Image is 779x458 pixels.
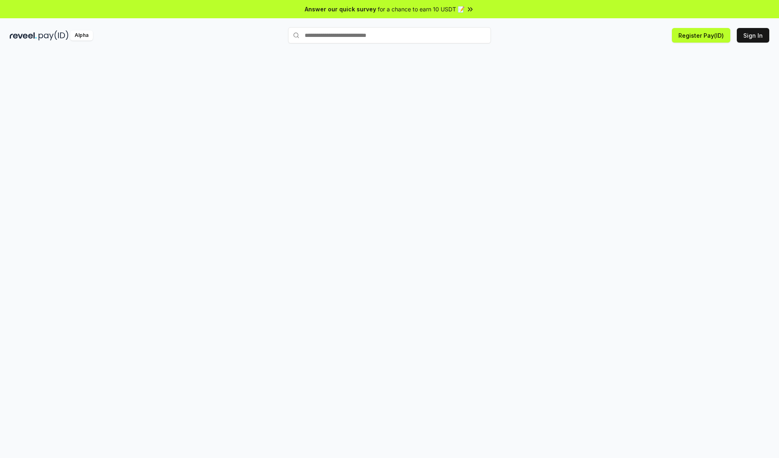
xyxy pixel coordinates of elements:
span: for a chance to earn 10 USDT 📝 [378,5,465,13]
img: pay_id [39,30,69,41]
img: reveel_dark [10,30,37,41]
button: Sign In [737,28,769,43]
span: Answer our quick survey [305,5,376,13]
button: Register Pay(ID) [672,28,730,43]
div: Alpha [70,30,93,41]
